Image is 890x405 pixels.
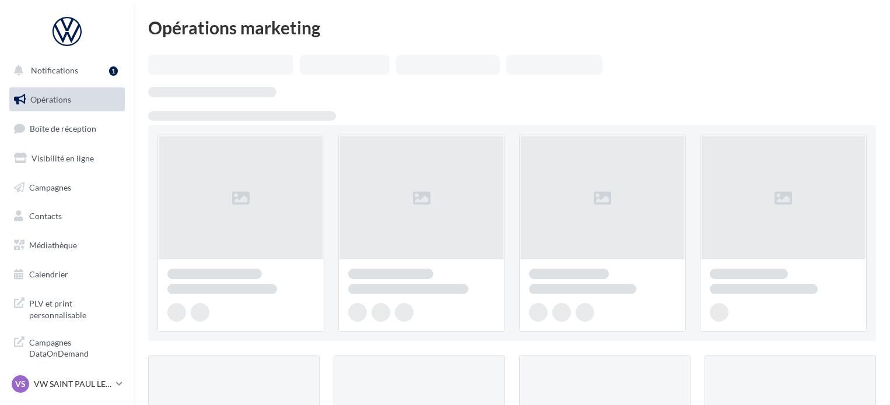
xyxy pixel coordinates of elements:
[31,65,78,75] span: Notifications
[29,211,62,221] span: Contacts
[7,116,127,141] a: Boîte de réception
[7,146,127,171] a: Visibilité en ligne
[7,291,127,325] a: PLV et print personnalisable
[30,124,96,133] span: Boîte de réception
[29,295,120,321] span: PLV et print personnalisable
[29,240,77,250] span: Médiathèque
[7,233,127,258] a: Médiathèque
[30,94,71,104] span: Opérations
[109,66,118,76] div: 1
[29,269,68,279] span: Calendrier
[7,175,127,200] a: Campagnes
[15,378,26,390] span: VS
[34,378,111,390] p: VW SAINT PAUL LES DAX
[7,58,122,83] button: Notifications 1
[29,182,71,192] span: Campagnes
[29,334,120,360] span: Campagnes DataOnDemand
[7,330,127,364] a: Campagnes DataOnDemand
[9,373,125,395] a: VS VW SAINT PAUL LES DAX
[148,19,876,36] div: Opérations marketing
[7,87,127,112] a: Opérations
[31,153,94,163] span: Visibilité en ligne
[7,204,127,228] a: Contacts
[7,262,127,287] a: Calendrier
